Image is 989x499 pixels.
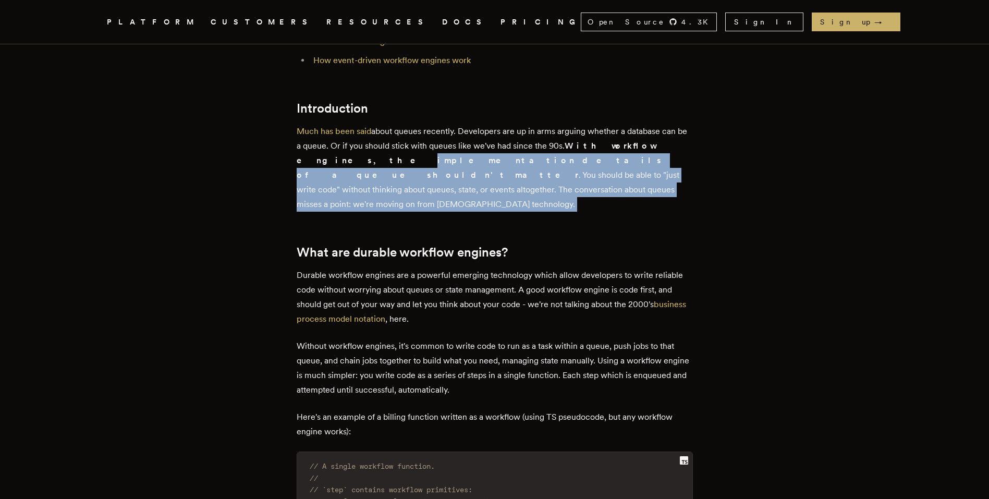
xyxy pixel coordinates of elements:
h2: What are durable workflow engines? [297,245,693,260]
p: Without workflow engines, it's common to write code to run as a task within a queue, push jobs to... [297,339,693,397]
span: // `step` contains workflow primitives: [310,485,472,494]
a: Much has been said [297,126,371,136]
strong: With workflow engines, the implementation details of a queue shouldn't matter [297,141,663,180]
a: Sign In [725,13,803,31]
a: DOCS [442,16,488,29]
button: RESOURCES [326,16,430,29]
a: How event-driven workflow engines work [313,55,471,65]
button: PLATFORM [107,16,198,29]
span: // [310,474,318,482]
p: Here's an example of a billing function written as a workflow (using TS pseudocode, but any workf... [297,410,693,439]
span: Open Source [588,17,665,27]
h2: Introduction [297,101,693,116]
a: business process model notation [297,299,686,324]
p: about queues recently. Developers are up in arms arguing whether a database can be a queue. Or if... [297,124,693,212]
a: PRICING [500,16,581,29]
span: // A single workflow function. [310,462,435,470]
span: → [874,17,892,27]
p: Durable workflow engines are a powerful emerging technology which allow developers to write relia... [297,268,693,326]
a: CUSTOMERS [211,16,314,29]
a: How workflow engines work [313,36,421,46]
span: 4.3 K [681,17,714,27]
a: Sign up [812,13,900,31]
